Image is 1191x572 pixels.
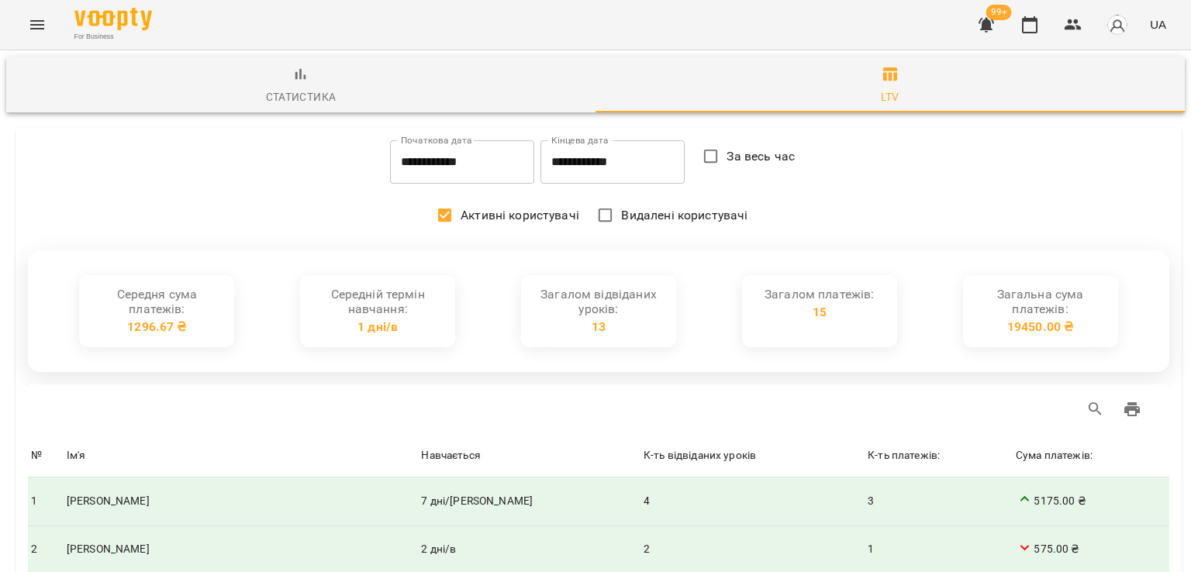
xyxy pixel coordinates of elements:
span: За весь час [727,147,795,166]
button: UA [1144,10,1172,39]
span: 99+ [986,5,1012,20]
td: 4 [640,477,865,525]
span: К-ть платежів: [868,446,1010,465]
div: Table Toolbar [28,384,1169,434]
div: Статистика [266,88,337,106]
div: Загальна сума платежів: [975,288,1106,317]
div: ltv [881,88,899,106]
div: 15 [813,305,827,320]
span: Початкова дата: 11 жовт 2025 [421,543,456,555]
div: 1296.67 ₴ [127,320,186,335]
div: Загалом відвіданих уроків: [533,288,664,317]
span: К-ть відвіданих уроків [644,446,861,465]
span: 5175.00 ₴ [1016,490,1166,512]
span: Навчається [421,446,637,465]
span: Початкова дата: 06 жовт 2025 [421,494,533,507]
div: Середній термін навчання: [312,288,443,317]
div: К-ть відвіданих уроків [644,446,756,465]
div: 13 [592,320,606,335]
div: Ім'я [67,446,86,465]
button: Print [1113,391,1151,428]
button: Menu [19,6,56,43]
div: Sort [421,446,480,465]
div: Сума платежів: [1016,446,1093,465]
div: Sort [1016,446,1093,465]
div: Sort [67,446,86,465]
span: 575.00 ₴ [1016,539,1166,561]
span: For Business [74,32,152,42]
div: Sort [31,446,42,465]
div: Загалом платежів: [765,288,875,302]
span: Активні користувачі [461,206,579,225]
td: 3 [865,477,1013,525]
span: Видалені користувачі [621,206,747,225]
span: UA [1150,16,1166,33]
span: № [31,446,60,465]
div: 1 дні/в [357,320,398,335]
div: Ceредня сума платежів: [91,288,222,317]
div: К-ть платежів: [868,446,940,465]
button: Search [1077,391,1114,428]
div: Навчається [421,446,480,465]
div: № [31,446,42,465]
td: 1 [28,477,64,525]
img: Voopty Logo [74,8,152,30]
div: 19450.00 ₴ [1007,320,1073,335]
div: Sort [868,446,940,465]
td: [PERSON_NAME] [64,477,419,525]
span: Сума платежів: [1016,446,1166,465]
span: Ім'я [67,446,416,465]
img: avatar_s.png [1106,14,1128,36]
div: Sort [644,446,756,465]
